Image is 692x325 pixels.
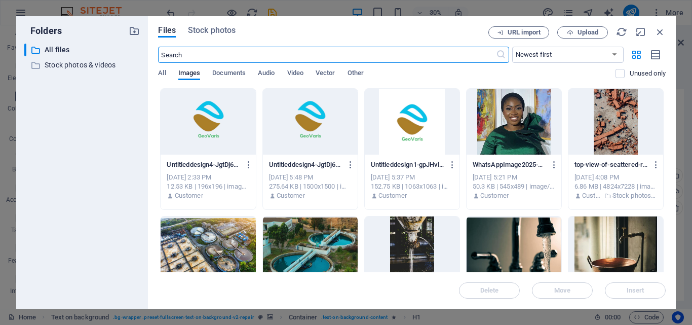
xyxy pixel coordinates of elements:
i: Create new folder [129,25,140,37]
span: Stock photos [188,24,236,37]
p: Stock photos & videos [45,59,122,71]
span: All [158,67,166,81]
p: Untitleddesign4-JgtDj6ZUq2u0_WzB7ji2Ug.png [269,160,342,169]
button: URL import [488,26,549,39]
p: Untitleddesign4-JgtDj6ZUq2u0_WzB7ji2Ug-WYHXIa03e5LgjQ3HWor6GA.png [167,160,240,169]
span: Audio [258,67,275,81]
div: [DATE] 4:08 PM [574,173,657,182]
p: All files [45,44,122,56]
span: Video [287,67,303,81]
span: Images [178,67,201,81]
p: WhatsAppImage2025-09-03at16.21.06-DN-4WCR76dkP8yJ0QfgAYw.jpeg [473,160,546,169]
span: Documents [212,67,246,81]
div: Stock photos & videos [24,59,140,71]
span: Upload [578,29,598,35]
span: URL import [508,29,541,35]
p: Customer [175,191,203,200]
div: 12.53 KB | 196x196 | image/png [167,182,249,191]
p: Customer [480,191,509,200]
p: Folders [24,24,62,38]
div: [DATE] 5:21 PM [473,173,555,182]
p: Stock photos & videos [612,191,657,200]
p: Customer [277,191,305,200]
i: Reload [616,26,627,38]
div: [DATE] 5:37 PM [371,173,453,182]
div: ​ [24,44,26,56]
p: Displays only files that are not in use on the website. Files added during this session can still... [630,69,666,78]
p: top-view-of-scattered-red-bricks-on-a-concrete-ground-depicting-destruction-LgFms1X0musScrlkGsGx0... [574,160,648,169]
span: Other [348,67,364,81]
div: [DATE] 5:48 PM [269,173,352,182]
div: 50.3 KB | 545x489 | image/jpeg [473,182,555,191]
div: By: Customer | Folder: Stock photos & videos [574,191,657,200]
p: Untitleddesign1-gpJHvlT2CG9Dol2mNXxTMQ.png [371,160,444,169]
div: 6.86 MB | 4824x7228 | image/jpeg [574,182,657,191]
span: Files [158,24,176,37]
button: Upload [557,26,608,39]
p: Customer [582,191,601,200]
i: Minimize [635,26,646,38]
span: Vector [316,67,335,81]
div: 152.75 KB | 1063x1063 | image/png [371,182,453,191]
p: Customer [378,191,407,200]
input: Search [158,47,495,63]
div: 275.64 KB | 1500x1500 | image/png [269,182,352,191]
div: [DATE] 2:33 PM [167,173,249,182]
i: Close [655,26,666,38]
